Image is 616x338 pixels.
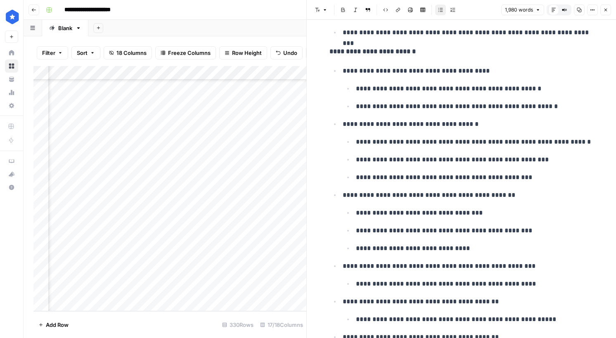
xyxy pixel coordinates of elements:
span: 18 Columns [116,49,147,57]
button: Add Row [33,318,73,331]
button: Sort [71,46,100,59]
div: 330 Rows [219,318,257,331]
button: Undo [270,46,303,59]
span: Add Row [46,321,69,329]
a: AirOps Academy [5,154,18,168]
a: Your Data [5,73,18,86]
span: Row Height [232,49,262,57]
a: Usage [5,86,18,99]
div: 17/18 Columns [257,318,306,331]
img: ConsumerAffairs Logo [5,9,20,24]
button: Workspace: ConsumerAffairs [5,7,18,27]
a: Settings [5,99,18,112]
span: Sort [77,49,88,57]
button: Help + Support [5,181,18,194]
button: Row Height [219,46,267,59]
span: Freeze Columns [168,49,211,57]
button: 18 Columns [104,46,152,59]
a: Blank [42,20,88,36]
span: Filter [42,49,55,57]
a: Home [5,46,18,59]
button: What's new? [5,168,18,181]
button: 1,980 words [501,5,544,15]
span: 1,980 words [505,6,533,14]
span: Undo [283,49,297,57]
button: Freeze Columns [155,46,216,59]
a: Browse [5,59,18,73]
button: Filter [37,46,68,59]
div: Blank [58,24,72,32]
